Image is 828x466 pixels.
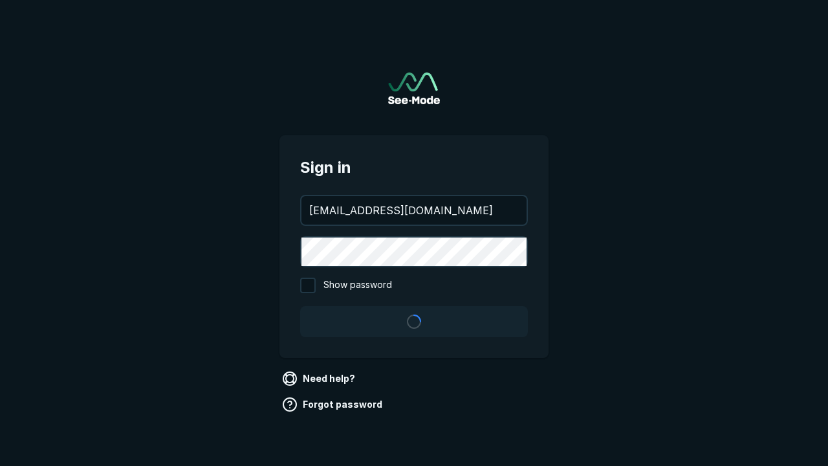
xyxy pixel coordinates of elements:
a: Forgot password [279,394,387,415]
img: See-Mode Logo [388,72,440,104]
a: Go to sign in [388,72,440,104]
input: your@email.com [301,196,527,225]
span: Show password [323,278,392,293]
span: Sign in [300,156,528,179]
a: Need help? [279,368,360,389]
